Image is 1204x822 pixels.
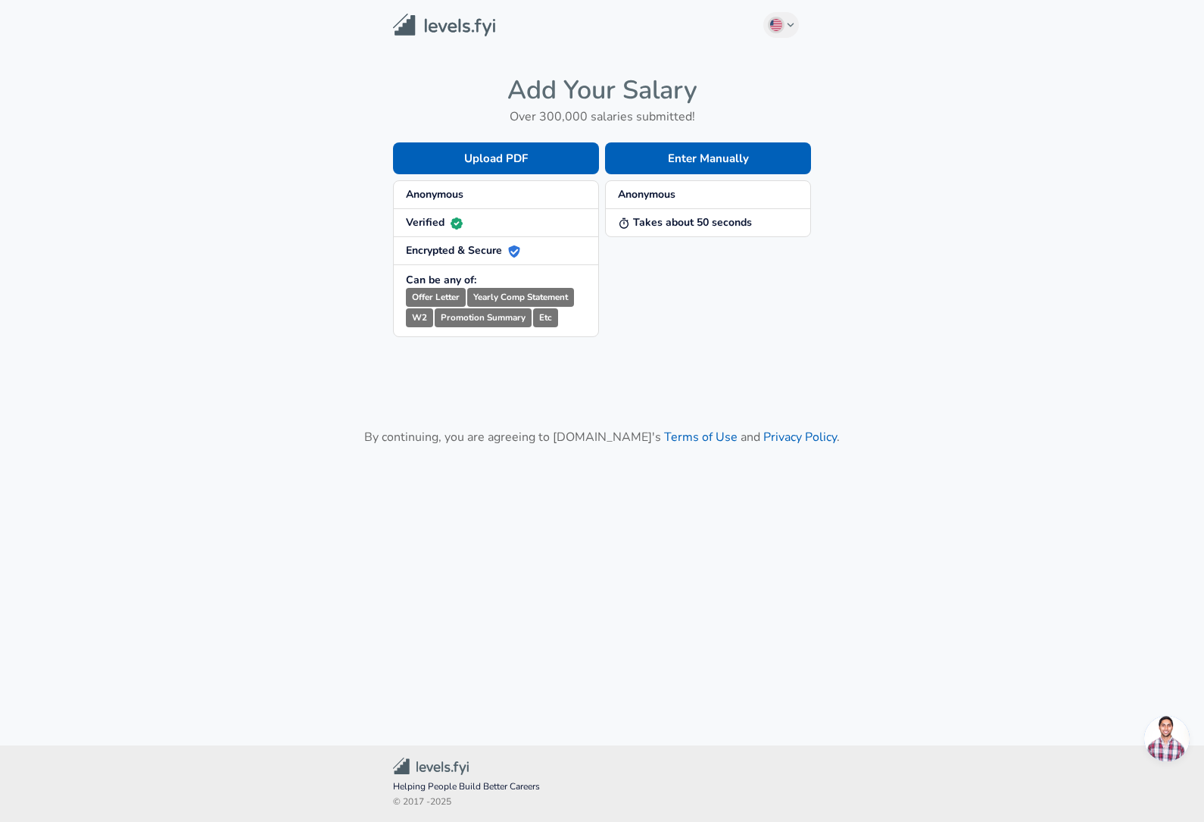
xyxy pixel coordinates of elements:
span: © 2017 - 2025 [393,795,811,810]
small: Etc [533,308,558,327]
h6: Over 300,000 salaries submitted! [393,106,811,127]
span: Helping People Build Better Careers [393,780,811,795]
small: Promotion Summary [435,308,532,327]
strong: Verified [406,215,463,230]
small: Yearly Comp Statement [467,288,574,307]
strong: Encrypted & Secure [406,243,520,258]
strong: Can be any of: [406,273,476,287]
a: Privacy Policy [763,429,837,445]
button: Enter Manually [605,142,811,174]
img: English (US) [770,19,782,31]
strong: Anonymous [406,187,463,202]
strong: Takes about 50 seconds [618,215,752,230]
small: Offer Letter [406,288,466,307]
button: English (US) [763,12,800,38]
div: Open chat [1144,716,1190,761]
img: Levels.fyi [393,14,495,37]
strong: Anonymous [618,187,675,202]
img: Levels.fyi Community [393,758,469,775]
h4: Add Your Salary [393,74,811,106]
a: Terms of Use [664,429,738,445]
button: Upload PDF [393,142,599,174]
small: W2 [406,308,433,327]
